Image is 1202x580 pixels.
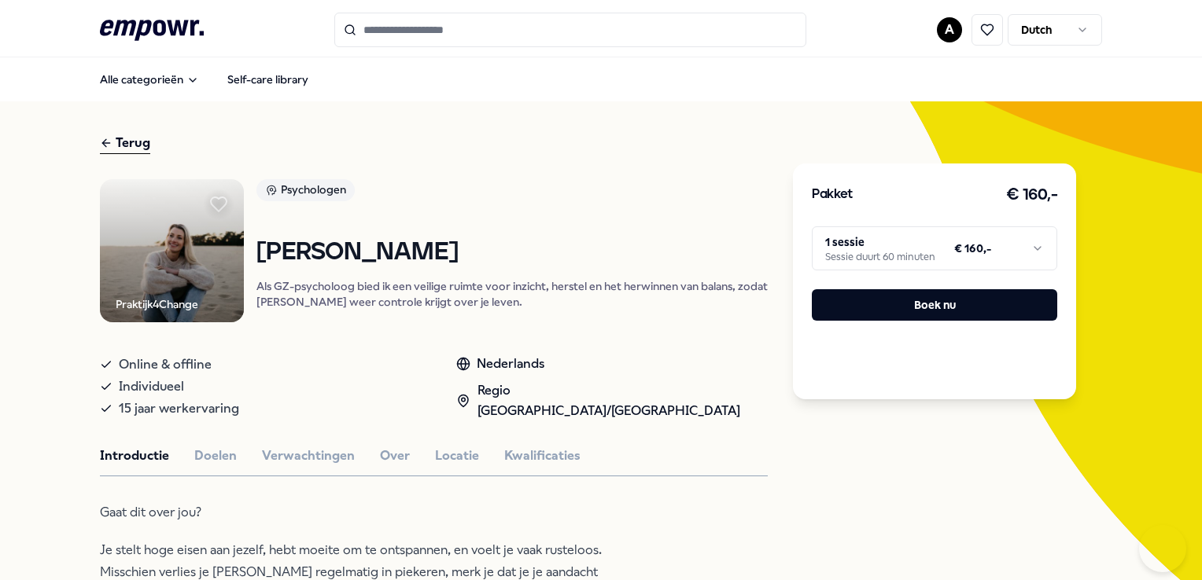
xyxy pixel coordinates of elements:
span: Online & offline [119,354,212,376]
button: Doelen [194,446,237,466]
button: Alle categorieën [87,64,212,95]
h1: [PERSON_NAME] [256,239,768,266]
button: Verwachtingen [262,446,355,466]
div: Nederlands [456,354,768,374]
input: Search for products, categories or subcategories [334,13,806,47]
nav: Main [87,64,321,95]
a: Self-care library [215,64,321,95]
button: Locatie [435,446,479,466]
div: Psychologen [256,179,355,201]
div: Regio [GEOGRAPHIC_DATA]/[GEOGRAPHIC_DATA] [456,380,768,420]
button: Over [380,446,410,466]
p: Gaat dit over jou? [100,501,611,523]
h3: Pakket [812,185,853,205]
iframe: Help Scout Beacon - Open [1139,525,1186,572]
span: 15 jaar werkervaring [119,398,239,420]
button: Introductie [100,446,169,466]
img: Product Image [100,179,244,323]
button: A [937,17,962,42]
a: Psychologen [256,179,768,207]
h3: € 160,- [1006,182,1058,207]
button: Boek nu [812,289,1057,321]
button: Kwalificaties [504,446,581,466]
div: Praktijk4Change [116,296,198,313]
p: Als GZ-psycholoog bied ik een veilige ruimte voor inzicht, herstel en het herwinnen van balans, z... [256,278,768,310]
div: Terug [100,133,150,154]
span: Individueel [119,376,184,398]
